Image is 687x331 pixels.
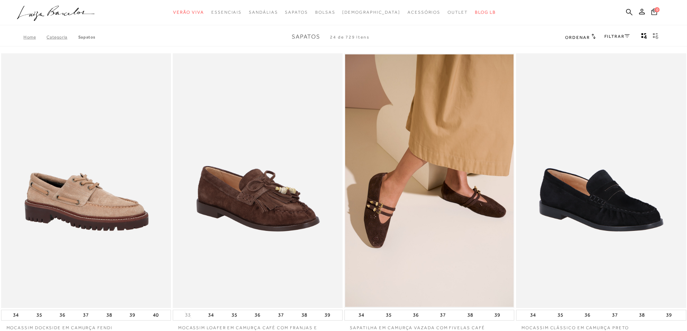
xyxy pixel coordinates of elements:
button: 37 [610,310,620,320]
button: 34 [206,310,216,320]
a: categoryNavScreenReaderText [211,6,242,19]
button: 33 [183,312,193,318]
a: MOCASSIM DOCKSIDE EM CAMURÇA FENDI MOCASSIM DOCKSIDE EM CAMURÇA FENDI [2,54,170,307]
a: noSubCategoriesText [342,6,400,19]
span: Essenciais [211,10,242,15]
a: Categoria [47,35,78,40]
span: Outlet [448,10,468,15]
img: MOCASSIM CLÁSSICO EM CAMURÇA PRETO [517,54,685,307]
span: Sapatos [285,10,308,15]
span: Acessórios [408,10,440,15]
button: 0 [649,8,659,18]
a: SAPATILHA EM CAMURÇA VAZADA COM FIVELAS CAFÉ SAPATILHA EM CAMURÇA VAZADA COM FIVELAS CAFÉ [345,54,514,307]
span: 24 de 729 itens [330,35,370,40]
a: Home [23,35,47,40]
a: categoryNavScreenReaderText [315,6,335,19]
button: 39 [664,310,674,320]
a: categoryNavScreenReaderText [249,6,278,19]
span: Verão Viva [173,10,204,15]
span: [DEMOGRAPHIC_DATA] [342,10,400,15]
span: Bolsas [315,10,335,15]
button: 39 [127,310,137,320]
span: BLOG LB [475,10,496,15]
button: 35 [34,310,44,320]
a: Sapatos [78,35,96,40]
a: BLOG LB [475,6,496,19]
span: Sandálias [249,10,278,15]
img: SAPATILHA EM CAMURÇA VAZADA COM FIVELAS CAFÉ [345,54,514,307]
button: 36 [582,310,593,320]
button: 36 [252,310,263,320]
a: FILTRAR [604,34,630,39]
a: MOCASSIM CLÁSSICO EM CAMURÇA PRETO [516,321,686,331]
a: categoryNavScreenReaderText [173,6,204,19]
span: Ordenar [565,35,590,40]
button: 36 [57,310,67,320]
button: 38 [465,310,475,320]
button: 38 [299,310,309,320]
a: categoryNavScreenReaderText [285,6,308,19]
a: MOCASSIM LOAFER EM CAMURÇA CAFÉ COM FRANJAS E ENFEITES DOURADOS MOCASSIM LOAFER EM CAMURÇA CAFÉ C... [173,54,342,307]
a: categoryNavScreenReaderText [448,6,468,19]
a: SAPATILHA EM CAMURÇA VAZADA COM FIVELAS CAFÉ [344,321,514,331]
button: 38 [104,310,114,320]
button: 34 [356,310,366,320]
button: 35 [384,310,394,320]
button: 40 [151,310,161,320]
button: 37 [438,310,448,320]
a: MOCASSIM CLÁSSICO EM CAMURÇA PRETO MOCASSIM CLÁSSICO EM CAMURÇA PRETO [517,54,685,307]
button: 38 [637,310,647,320]
button: gridText6Desc [651,32,661,42]
button: 37 [276,310,286,320]
span: Sapatos [292,33,320,40]
button: 35 [555,310,565,320]
button: 35 [229,310,239,320]
a: categoryNavScreenReaderText [408,6,440,19]
button: Mostrar 4 produtos por linha [639,32,649,42]
button: 39 [322,310,333,320]
button: 36 [411,310,421,320]
img: MOCASSIM LOAFER EM CAMURÇA CAFÉ COM FRANJAS E ENFEITES DOURADOS [173,54,342,307]
button: 39 [492,310,502,320]
button: 37 [81,310,91,320]
img: MOCASSIM DOCKSIDE EM CAMURÇA FENDI [2,54,170,307]
span: 0 [655,7,660,12]
a: MOCASSIM DOCKSIDE EM CAMURÇA FENDI [1,321,171,331]
button: 34 [528,310,538,320]
button: 34 [11,310,21,320]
